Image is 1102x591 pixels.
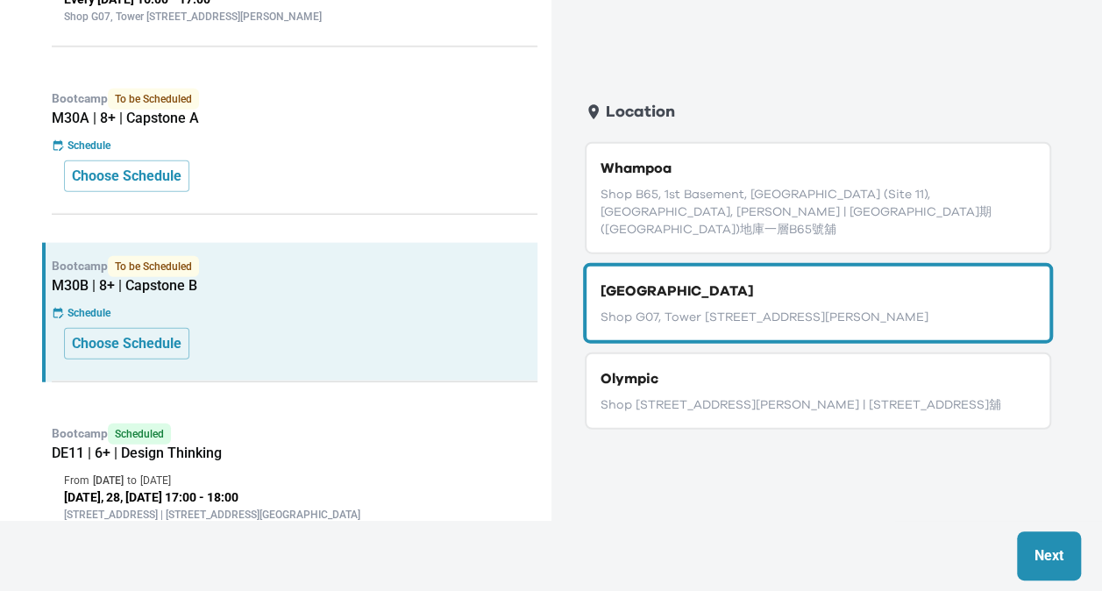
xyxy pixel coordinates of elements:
p: [DATE], 28, [DATE] 17:00 - 18:00 [64,488,525,507]
button: Choose Schedule [64,328,189,360]
p: From [64,473,89,488]
p: Next [1034,545,1063,566]
p: Whampoa [601,158,1036,179]
span: To be Scheduled [108,256,199,277]
p: Schedule [68,305,110,321]
p: Olympic [601,368,1036,389]
p: Shop G07, Tower [STREET_ADDRESS][PERSON_NAME] [601,309,1036,326]
p: Location [606,100,675,125]
p: [GEOGRAPHIC_DATA] [601,281,1036,302]
button: Next [1017,531,1081,580]
p: [STREET_ADDRESS] | [STREET_ADDRESS][GEOGRAPHIC_DATA] [64,507,525,523]
h5: DE11 | 6+ | Design Thinking [52,445,537,462]
p: Bootcamp [52,89,537,110]
p: Bootcamp [52,424,537,445]
span: To be Scheduled [108,89,199,110]
p: Shop G07, Tower [STREET_ADDRESS][PERSON_NAME] [64,9,525,25]
button: Choose Schedule [64,160,189,192]
p: Bootcamp [52,256,537,277]
p: [DATE] [93,473,124,488]
p: Choose Schedule [72,166,181,187]
p: Schedule [68,138,110,153]
p: Choose Schedule [72,333,181,354]
p: Shop [STREET_ADDRESS][PERSON_NAME] | [STREET_ADDRESS]舖 [601,396,1036,414]
p: Shop B65, 1st Basement, [GEOGRAPHIC_DATA] (Site 11), [GEOGRAPHIC_DATA], [PERSON_NAME] | [GEOGRAPH... [601,186,1036,239]
p: [DATE] [140,473,171,488]
h5: M30A | 8+ | Capstone A [52,110,537,127]
span: Scheduled [108,424,171,445]
h5: M30B | 8+ | Capstone B [52,277,537,295]
p: to [127,473,137,488]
